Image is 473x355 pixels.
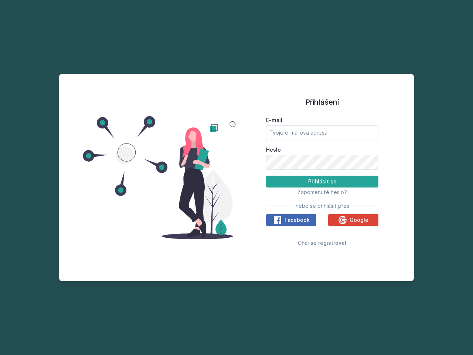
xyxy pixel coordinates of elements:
span: Google [350,216,368,224]
span: Chci se registrovat [298,240,347,246]
button: Google [328,214,378,226]
button: Přihlásit se [266,176,378,187]
span: Facebook [285,216,310,224]
label: E-mail [266,116,378,124]
span: nebo se přihlásit přes [296,202,349,210]
button: Facebook [266,214,316,226]
span: Zapomenuté heslo? [297,189,347,195]
h1: Přihlášení [266,97,378,108]
input: Tvoje e-mailová adresa [266,125,378,140]
label: Heslo [266,146,378,153]
button: Chci se registrovat [298,238,347,247]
